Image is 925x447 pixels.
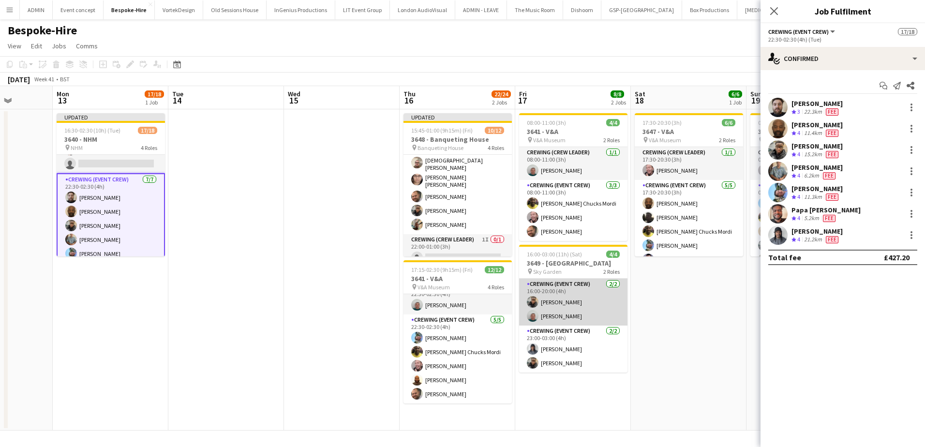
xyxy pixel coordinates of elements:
[768,28,836,35] button: Crewing (Event Crew)
[411,266,473,273] span: 17:15-02:30 (9h15m) (Fri)
[172,89,183,98] span: Tue
[171,95,183,106] span: 14
[403,234,512,267] app-card-role: Crewing (Crew Leader)1I0/122:00-01:00 (3h)
[403,314,512,403] app-card-role: Crewing (Event Crew)5/522:30-02:30 (4h)[PERSON_NAME][PERSON_NAME] Chucks Mordi[PERSON_NAME][PERSO...
[288,89,300,98] span: Wed
[826,130,838,137] span: Fee
[729,90,742,98] span: 6/6
[64,127,120,134] span: 16:30-02:30 (10h) (Tue)
[750,89,762,98] span: Sun
[155,0,203,19] button: VortekDesign
[633,95,645,106] span: 18
[761,5,925,17] h3: Job Fulfilment
[32,75,56,83] span: Week 41
[141,144,157,151] span: 4 Roles
[403,139,512,234] app-card-role: Crewing (Event Crew)5/515:45-18:45 (3h)[DEMOGRAPHIC_DATA][PERSON_NAME][PERSON_NAME] [PERSON_NAME]...
[8,42,21,50] span: View
[527,251,582,258] span: 16:00-03:00 (11h) (Sat)
[750,180,859,269] app-card-role: Crewing (Event Crew)5/502:00-06:00 (4h)[PERSON_NAME][PERSON_NAME] Chucks Mordi[PERSON_NAME][PERSO...
[145,99,164,106] div: 1 Job
[402,95,416,106] span: 16
[635,113,743,256] div: 17:30-20:30 (3h)6/63647 - V&A V&A Museum2 RolesCrewing (Crew Leader)1/117:30-20:30 (3h)[PERSON_NA...
[403,135,512,144] h3: 3648 - Banqueting House
[797,108,800,115] span: 3
[821,214,837,223] div: Crew has different fees then in role
[335,0,390,19] button: LIT Event Group
[635,147,743,180] app-card-role: Crewing (Crew Leader)1/117:30-20:30 (3h)[PERSON_NAME]
[485,266,504,273] span: 12/12
[824,108,840,116] div: Crew has different fees then in role
[606,119,620,126] span: 4/4
[750,147,859,180] app-card-role: Crewing (Crew Leader)1/102:00-06:00 (4h)[PERSON_NAME]
[826,236,838,243] span: Fee
[758,119,800,126] span: 02:00-12:00 (10h)
[519,89,527,98] span: Fri
[824,236,840,244] div: Crew has different fees then in role
[729,99,742,106] div: 1 Job
[57,173,165,292] app-card-role: Crewing (Event Crew)7/722:30-02:30 (4h)[PERSON_NAME][PERSON_NAME][PERSON_NAME][PERSON_NAME][PERSO...
[797,193,800,200] span: 4
[57,113,165,121] div: Updated
[519,279,627,326] app-card-role: Crewing (Event Crew)2/216:00-20:00 (4h)[PERSON_NAME][PERSON_NAME]
[737,0,814,19] button: [MEDICAL_DATA] Design
[791,163,843,172] div: [PERSON_NAME]
[823,172,835,179] span: Fee
[527,119,566,126] span: 08:00-11:00 (3h)
[563,0,601,19] button: Dishoom
[768,253,801,262] div: Total fee
[884,253,910,262] div: £427.20
[519,180,627,241] app-card-role: Crewing (Event Crew)3/308:00-11:00 (3h)[PERSON_NAME] Chucks Mordi[PERSON_NAME][PERSON_NAME]
[642,119,682,126] span: 17:30-20:30 (3h)
[826,108,838,116] span: Fee
[48,40,70,52] a: Jobs
[57,113,165,256] div: Updated16:30-02:30 (10h) (Tue)17/183640 - NHM NHM4 Roles[PERSON_NAME]Crewing (Crew Leader)1/222:3...
[797,214,800,222] span: 4
[519,113,627,241] app-job-card: 08:00-11:00 (3h)4/43641 - V&A V&A Museum2 RolesCrewing (Crew Leader)1/108:00-11:00 (3h)[PERSON_NA...
[403,113,512,256] app-job-card: Updated15:45-01:00 (9h15m) (Fri)10/123648 - Banqueting House Banqueting House4 RolesCrewing (Crew...
[403,89,416,98] span: Thu
[802,172,821,180] div: 6.2km
[52,42,66,50] span: Jobs
[802,193,824,201] div: 11.3km
[403,113,512,121] div: Updated
[821,172,837,180] div: Crew has different fees then in role
[791,142,843,150] div: [PERSON_NAME]
[519,245,627,372] div: 16:00-03:00 (11h) (Sat)4/43649 - [GEOGRAPHIC_DATA] Sky Garden2 RolesCrewing (Event Crew)2/216:00-...
[611,99,626,106] div: 2 Jobs
[603,268,620,275] span: 2 Roles
[802,150,824,159] div: 15.2km
[791,120,843,129] div: [PERSON_NAME]
[791,206,861,214] div: Papa [PERSON_NAME]
[72,40,102,52] a: Comms
[898,28,917,35] span: 17/18
[8,23,77,38] h1: Bespoke-Hire
[418,283,450,291] span: V&A Museum
[601,0,682,19] button: GSP-[GEOGRAPHIC_DATA]
[27,40,46,52] a: Edit
[455,0,507,19] button: ADMIN - LEAVE
[71,144,83,151] span: NHM
[8,74,30,84] div: [DATE]
[824,150,840,159] div: Crew has different fees then in role
[104,0,155,19] button: Bespoke-Hire
[533,136,566,144] span: V&A Museum
[418,144,463,151] span: Banqueting House
[635,180,743,269] app-card-role: Crewing (Event Crew)5/517:30-20:30 (3h)[PERSON_NAME][PERSON_NAME][PERSON_NAME] Chucks Mordi[PERSO...
[722,119,735,126] span: 6/6
[492,99,510,106] div: 2 Jobs
[4,40,25,52] a: View
[203,0,267,19] button: Old Sessions House
[749,95,762,106] span: 19
[403,260,512,403] div: 17:15-02:30 (9h15m) (Fri)12/123641 - V&A V&A Museum4 Roles[PERSON_NAME][PERSON_NAME]Crewing (Crew...
[403,282,512,314] app-card-role: Crewing (Crew Leader)1/122:30-02:30 (4h)[PERSON_NAME]
[20,0,53,19] button: ADMIN
[750,113,859,256] div: 02:00-12:00 (10h)10/103647 - V&A V&A Museum4 RolesCrewing (Crew Leader)1/102:00-06:00 (4h)[PERSON...
[802,129,824,137] div: 11.4km
[76,42,98,50] span: Comms
[791,99,843,108] div: [PERSON_NAME]
[145,90,164,98] span: 17/18
[53,0,104,19] button: Event concept
[533,268,562,275] span: Sky Garden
